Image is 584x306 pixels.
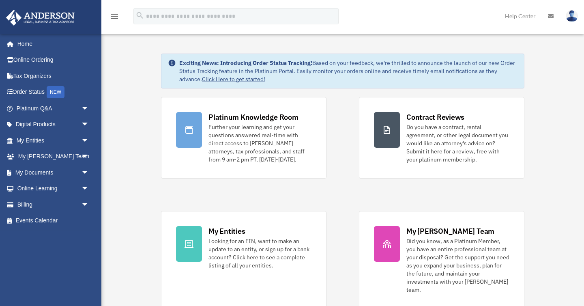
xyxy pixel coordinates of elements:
a: Order StatusNEW [6,84,101,101]
div: Did you know, as a Platinum Member, you have an entire professional team at your disposal? Get th... [406,237,509,294]
a: Contract Reviews Do you have a contract, rental agreement, or other legal document you would like... [359,97,524,179]
strong: Exciting News: Introducing Order Status Tracking! [179,59,312,67]
span: arrow_drop_down [81,149,97,165]
a: Click Here to get started! [202,75,265,83]
img: Anderson Advisors Platinum Portal [4,10,77,26]
a: Billingarrow_drop_down [6,196,101,213]
div: My [PERSON_NAME] Team [406,226,494,236]
div: Do you have a contract, rental agreement, or other legal document you would like an attorney's ad... [406,123,509,164]
i: menu [109,11,119,21]
span: arrow_drop_down [81,196,97,213]
a: menu [109,14,119,21]
a: Platinum Knowledge Room Further your learning and get your questions answered real-time with dire... [161,97,326,179]
span: arrow_drop_down [81,116,97,133]
div: My Entities [208,226,245,236]
div: Contract Reviews [406,112,464,122]
a: Digital Productsarrow_drop_down [6,116,101,133]
a: Events Calendar [6,213,101,229]
i: search [135,11,144,20]
div: Further your learning and get your questions answered real-time with direct access to [PERSON_NAM... [208,123,311,164]
div: Platinum Knowledge Room [208,112,298,122]
a: My Documentsarrow_drop_down [6,164,101,181]
a: Online Learningarrow_drop_down [6,181,101,197]
div: Looking for an EIN, want to make an update to an entity, or sign up for a bank account? Click her... [208,237,311,269]
a: My Entitiesarrow_drop_down [6,132,101,149]
span: arrow_drop_down [81,100,97,117]
span: arrow_drop_down [81,132,97,149]
a: Tax Organizers [6,68,101,84]
div: NEW [47,86,64,98]
span: arrow_drop_down [81,164,97,181]
img: User Pic [566,10,578,22]
span: arrow_drop_down [81,181,97,197]
div: Based on your feedback, we're thrilled to announce the launch of our new Order Status Tracking fe... [179,59,517,83]
a: Platinum Q&Aarrow_drop_down [6,100,101,116]
a: Home [6,36,97,52]
a: My [PERSON_NAME] Teamarrow_drop_down [6,149,101,165]
a: Online Ordering [6,52,101,68]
